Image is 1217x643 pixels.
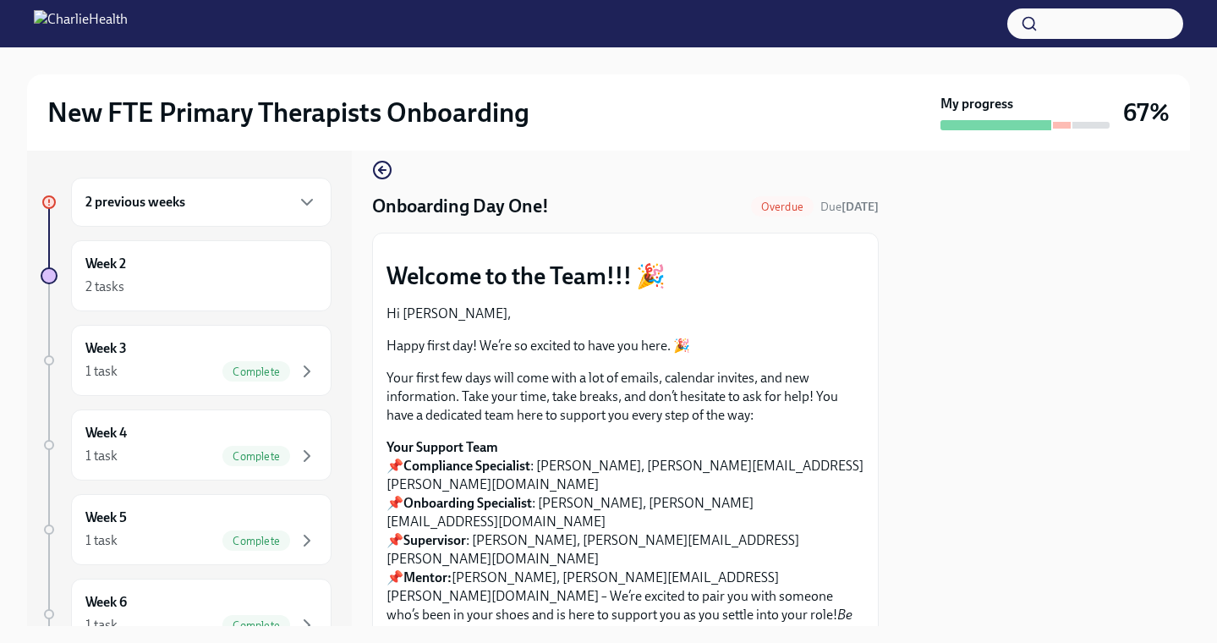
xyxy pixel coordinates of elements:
span: Overdue [751,201,814,213]
div: 1 task [85,531,118,550]
h3: 67% [1123,97,1170,128]
strong: Compliance Specialist [403,458,530,474]
strong: My progress [940,95,1013,113]
h6: 2 previous weeks [85,193,185,212]
a: Week 51 taskComplete [41,494,332,565]
h2: New FTE Primary Therapists Onboarding [47,96,529,129]
p: Welcome to the Team!!! 🎉 [386,261,864,291]
div: 2 tasks [85,278,124,296]
h6: Week 6 [85,593,127,612]
span: Complete [222,365,290,378]
div: 1 task [85,447,118,465]
div: 2 previous weeks [71,178,332,227]
p: Your first few days will come with a lot of emails, calendar invites, and new information. Take y... [386,369,864,425]
a: Week 31 taskComplete [41,325,332,396]
h4: Onboarding Day One! [372,194,549,219]
a: Week 22 tasks [41,240,332,311]
strong: Mentor: [403,569,452,585]
strong: [DATE] [841,200,879,214]
h6: Week 3 [85,339,127,358]
strong: Your Support Team [386,439,498,455]
span: Due [820,200,879,214]
h6: Week 2 [85,255,126,273]
span: Complete [222,535,290,547]
span: Complete [222,619,290,632]
p: Hi [PERSON_NAME], [386,305,864,323]
h6: Week 5 [85,508,127,527]
p: 📌 : [PERSON_NAME], [PERSON_NAME][EMAIL_ADDRESS][PERSON_NAME][DOMAIN_NAME] 📌 : [PERSON_NAME], [PER... [386,438,864,643]
strong: Supervisor [403,532,466,548]
strong: Onboarding Specialist [403,495,532,511]
h6: Week 4 [85,424,127,442]
a: Week 41 taskComplete [41,409,332,481]
img: CharlieHealth [34,10,128,37]
p: Happy first day! We’re so excited to have you here. 🎉 [386,337,864,355]
div: 1 task [85,362,118,381]
span: October 8th, 2025 10:00 [820,199,879,215]
span: Complete [222,450,290,463]
div: 1 task [85,616,118,635]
